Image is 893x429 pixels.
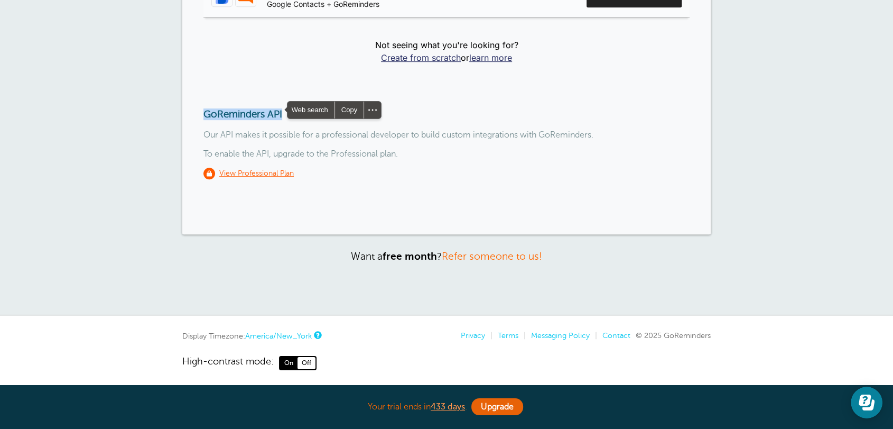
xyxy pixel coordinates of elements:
[219,169,294,177] u: View Professional Plan
[602,331,630,340] a: Contact
[851,387,882,418] iframe: Resource center
[442,251,542,262] a: Refer someone to us!
[498,331,518,340] a: Terms
[182,356,711,370] a: High-contrast mode: On Off
[287,102,334,118] span: Web search
[485,331,492,340] li: |
[431,402,465,412] a: 433 days
[182,250,711,262] p: Want a ?
[461,331,485,340] a: Privacy
[335,102,364,118] div: Copy
[280,357,297,369] span: On
[182,356,274,370] span: High-contrast mode:
[471,398,523,415] a: Upgrade
[531,331,590,340] a: Messaging Policy
[182,331,320,341] div: Display Timezone:
[297,357,315,369] span: Off
[203,149,690,159] p: To enable the API, upgrade to the Professional plan.
[314,332,320,339] a: This is the timezone being used to display dates and times to you on this device. Click the timez...
[245,332,312,340] a: America/New_York
[182,396,711,418] div: Your trial ends in .
[203,108,690,120] h3: GoReminders API
[518,331,526,340] li: |
[203,130,690,140] p: Our API makes it possible for a professional developer to build custom integrations with GoRemind...
[383,251,437,262] strong: free month
[590,331,597,340] li: |
[636,331,711,340] span: © 2025 GoReminders
[203,168,294,179] a: View Professional Plan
